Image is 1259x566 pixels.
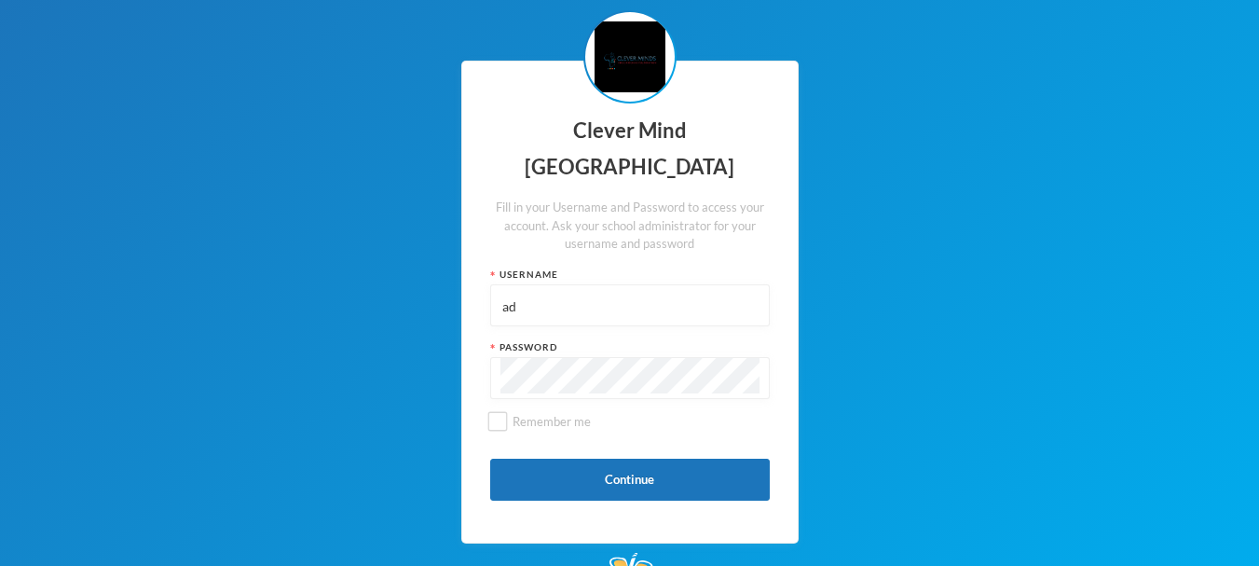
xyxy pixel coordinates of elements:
[490,340,770,354] div: Password
[490,459,770,501] button: Continue
[490,113,770,185] div: Clever Mind [GEOGRAPHIC_DATA]
[505,414,598,429] span: Remember me
[490,268,770,282] div: Username
[490,199,770,254] div: Fill in your Username and Password to access your account. Ask your school administrator for your...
